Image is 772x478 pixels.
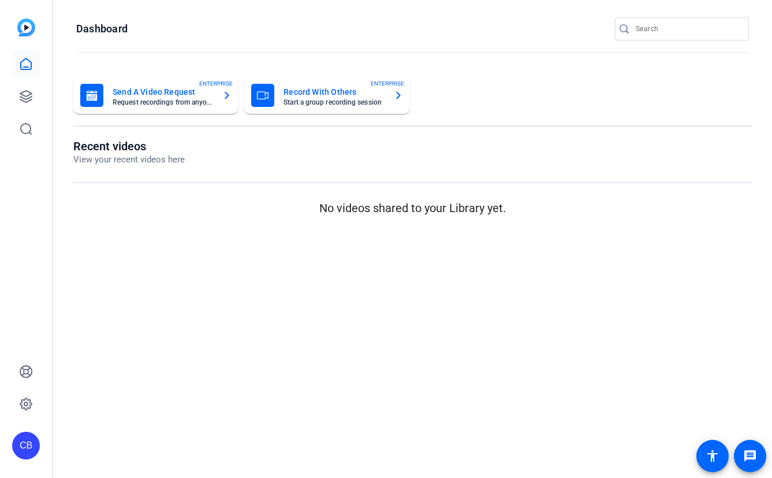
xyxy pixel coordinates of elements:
[17,18,35,36] img: blue-gradient.svg
[73,77,238,114] button: Send A Video RequestRequest recordings from anyone, anywhereENTERPRISE
[284,99,384,106] mat-card-subtitle: Start a group recording session
[244,77,409,114] button: Record With OthersStart a group recording sessionENTERPRISE
[706,449,719,463] mat-icon: accessibility
[113,85,213,99] mat-card-title: Send A Video Request
[73,199,752,217] p: No videos shared to your Library yet.
[12,432,40,460] div: CB
[371,79,404,88] span: ENTERPRISE
[76,22,128,36] h1: Dashboard
[743,449,757,463] mat-icon: message
[73,139,185,153] h1: Recent videos
[636,22,740,36] input: Search
[73,153,185,166] p: View your recent videos here
[113,99,213,106] mat-card-subtitle: Request recordings from anyone, anywhere
[284,85,384,99] mat-card-title: Record With Others
[199,79,233,88] span: ENTERPRISE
